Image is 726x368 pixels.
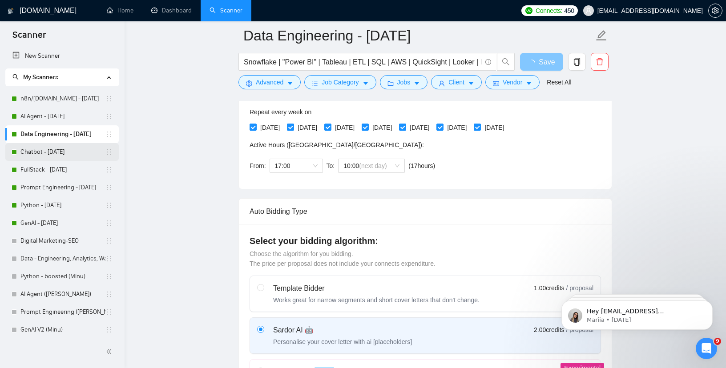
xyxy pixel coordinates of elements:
[5,196,119,214] li: Python - June 2025
[20,108,105,125] a: AI Agent - [DATE]
[244,56,481,68] input: Search Freelance Jobs...
[5,214,119,232] li: GenAI - June 2025
[20,179,105,196] a: Prompt Engineering - [DATE]
[343,159,399,172] span: 10:00
[547,77,571,87] a: Reset All
[568,53,586,71] button: copy
[12,73,58,81] span: My Scanners
[105,326,113,333] span: holder
[709,7,722,14] span: setting
[5,232,119,250] li: Digital Marketing-SEO
[250,162,266,169] span: From:
[696,338,717,359] iframe: Intercom live chat
[439,80,445,87] span: user
[369,123,395,132] span: [DATE]
[5,28,53,47] span: Scanner
[397,77,411,87] span: Jobs
[322,77,359,87] span: Job Category
[5,108,119,125] li: AI Agent - June 2025
[250,250,436,267] span: Choose the algorithm for you bidding. The price per proposal does not include your connects expen...
[20,125,105,143] a: Data Engineering - [DATE]
[105,220,113,227] span: holder
[287,80,293,87] span: caret-down
[5,303,119,321] li: Prompt Engineering (Aswathi)
[714,338,721,345] span: 9
[380,75,428,89] button: folderJobscaret-down
[20,196,105,214] a: Python - [DATE]
[105,273,113,280] span: holder
[528,60,539,67] span: loading
[5,90,119,108] li: n8n/make.com - June 2025
[20,161,105,179] a: FullStack - [DATE]
[12,47,112,65] a: New Scanner
[387,80,394,87] span: folder
[23,73,58,81] span: My Scanners
[20,214,105,232] a: GenAI - [DATE]
[569,58,585,66] span: copy
[250,235,601,247] h4: Select your bidding algorithm:
[548,282,726,344] iframe: Intercom notifications message
[708,7,722,14] a: setting
[312,80,318,87] span: bars
[273,337,412,346] div: Personalise your cover letter with ai [placeholders]
[591,58,608,66] span: delete
[526,80,532,87] span: caret-down
[105,184,113,191] span: holder
[20,285,105,303] a: AI Agent ([PERSON_NAME])
[591,53,609,71] button: delete
[525,7,532,14] img: upwork-logo.png
[105,255,113,262] span: holder
[105,308,113,316] span: holder
[105,291,113,298] span: holder
[238,75,301,89] button: settingAdvancedcaret-down
[536,6,562,16] span: Connects:
[485,75,540,89] button: idcardVendorcaret-down
[105,166,113,173] span: holder
[273,283,480,294] div: Template Bidder
[20,321,105,339] a: GenAI V2 (Minu)
[243,24,594,47] input: Scanner name...
[444,123,470,132] span: [DATE]
[105,202,113,209] span: holder
[497,53,515,71] button: search
[106,347,115,356] span: double-left
[273,296,480,304] div: Works great for narrow segments and short cover letters that don't change.
[406,123,433,132] span: [DATE]
[539,56,555,68] span: Save
[20,232,105,250] a: Digital Marketing-SEO
[105,148,113,156] span: holder
[250,199,601,224] div: Auto Bidding Type
[585,8,592,14] span: user
[20,250,105,268] a: Data - Engineering, Analytics, Warehousing - Final (Minu)
[5,47,119,65] li: New Scanner
[5,285,119,303] li: AI Agent (Aswathi)
[246,80,252,87] span: setting
[708,4,722,18] button: setting
[294,123,321,132] span: [DATE]
[359,162,387,169] span: (next day)
[273,325,412,336] div: Sardor AI 🤖
[105,95,113,102] span: holder
[5,268,119,285] li: Python - boosted (Minu)
[534,283,564,293] span: 1.00 credits
[8,4,14,18] img: logo
[275,159,318,172] span: 17:00
[257,123,283,132] span: [DATE]
[468,80,474,87] span: caret-down
[363,80,369,87] span: caret-down
[5,179,119,196] li: Prompt Engineering - June 2025
[250,108,311,116] span: Repeat every week on
[497,58,514,66] span: search
[151,7,192,14] a: dashboardDashboard
[493,80,499,87] span: idcard
[485,59,491,65] span: info-circle
[5,161,119,179] li: FullStack - June 2025
[20,303,105,321] a: Prompt Engineering ([PERSON_NAME])
[105,131,113,138] span: holder
[408,162,435,169] span: ( 17 hours)
[596,30,607,41] span: edit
